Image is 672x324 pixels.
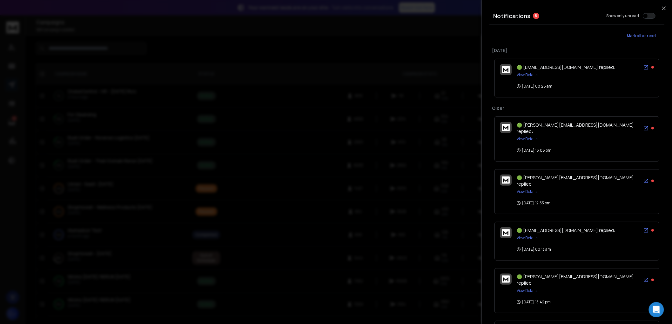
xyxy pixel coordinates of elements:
[606,13,639,18] label: Show only unread
[517,175,634,187] span: 🟢 [PERSON_NAME][EMAIL_ADDRESS][DOMAIN_NAME] replied:
[502,176,510,184] img: logo
[517,84,552,89] p: [DATE] 08:28 am
[627,33,656,38] span: Mark all as read
[502,66,510,73] img: logo
[517,201,550,206] p: [DATE] 12:53 pm
[517,136,537,142] button: View Details
[517,227,615,233] span: 🟢 [EMAIL_ADDRESS][DOMAIN_NAME] replied:
[517,247,551,252] p: [DATE] 00:13 am
[517,64,615,70] span: 🟢 [EMAIL_ADDRESS][DOMAIN_NAME] replied:
[517,288,537,293] button: View Details
[517,274,634,286] span: 🟢 [PERSON_NAME][EMAIL_ADDRESS][DOMAIN_NAME] replied:
[649,302,664,317] div: Open Intercom Messenger
[493,11,530,20] h3: Notifications
[517,300,551,305] p: [DATE] 15:42 pm
[517,148,551,153] p: [DATE] 16:08 pm
[492,105,662,111] p: Older
[502,124,510,131] img: logo
[517,189,537,194] button: View Details
[533,13,539,19] span: 8
[619,30,664,42] button: Mark all as read
[517,235,537,241] button: View Details
[517,122,634,134] span: 🟢 [PERSON_NAME][EMAIL_ADDRESS][DOMAIN_NAME] replied:
[517,72,537,77] button: View Details
[502,229,510,236] img: logo
[502,275,510,283] img: logo
[492,47,662,54] p: [DATE]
